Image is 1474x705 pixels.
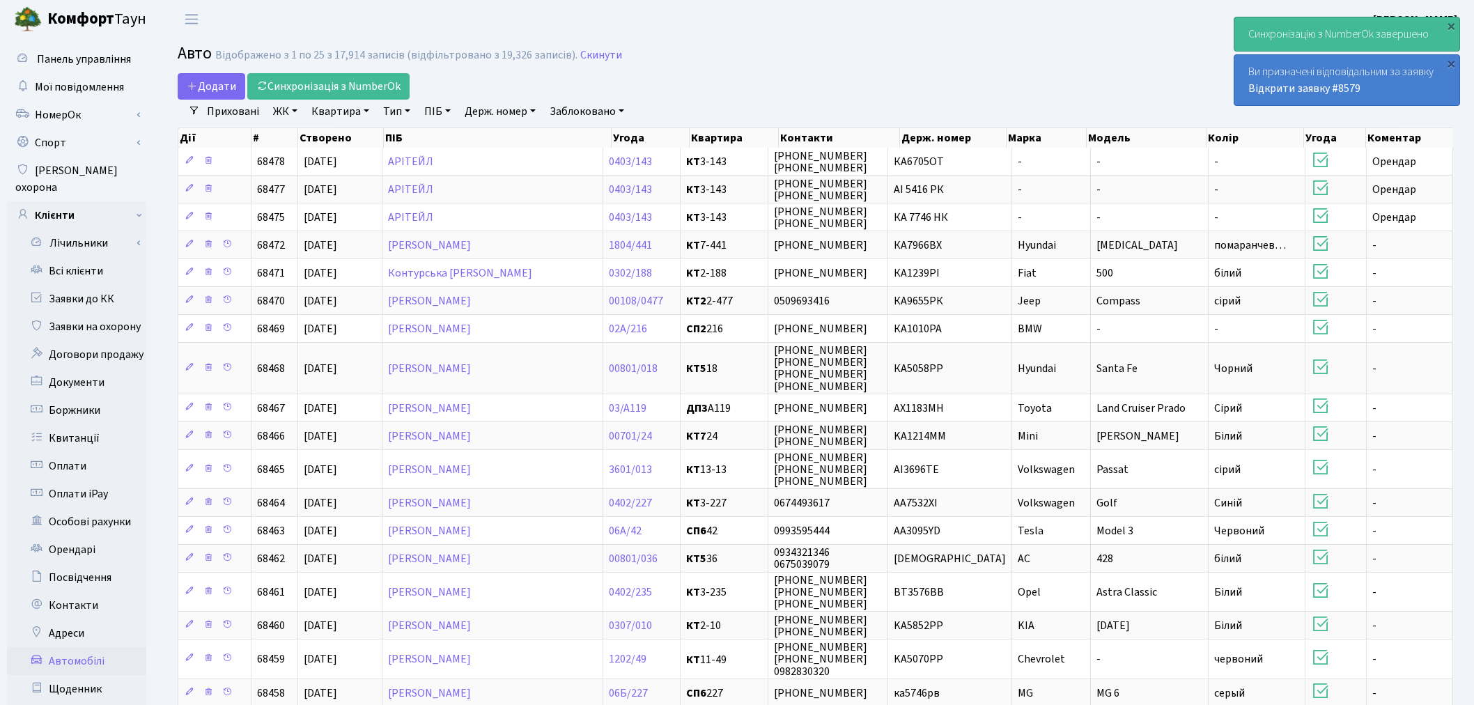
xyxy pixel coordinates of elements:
span: КА5058РР [894,361,943,376]
a: 0302/188 [609,265,652,281]
span: [PHONE_NUMBER] [PHONE_NUMBER] [774,422,867,449]
a: ПІБ [419,100,456,123]
span: Land Cruiser Prado [1096,401,1186,416]
a: 1804/441 [609,238,652,253]
a: 0403/143 [609,154,652,169]
span: 18 [686,363,762,374]
b: СП6 [686,523,706,539]
a: 06Б/227 [609,685,648,701]
span: - [1372,321,1376,336]
span: Таун [47,8,146,31]
span: КА6705ОТ [894,154,944,169]
a: [PERSON_NAME] [388,238,471,253]
span: AA7532XI [894,495,938,511]
span: 2-477 [686,295,762,307]
span: 0993595444 [774,523,830,539]
span: - [1096,321,1101,336]
th: Колір [1207,128,1304,148]
span: Орендар [1372,210,1416,225]
span: Santa Fe [1096,361,1138,376]
b: КТ [686,618,700,633]
b: КТ7 [686,428,706,444]
b: КТ [686,154,700,169]
span: [DATE] [304,618,337,633]
a: [PERSON_NAME] [388,495,471,511]
span: Volkswagen [1018,495,1075,511]
span: [PHONE_NUMBER] [PHONE_NUMBER] [774,204,867,231]
a: Адреси [7,619,146,647]
span: Додати [187,79,236,94]
span: Jeep [1018,293,1041,309]
span: Синій [1214,495,1242,511]
a: Автомобілі [7,647,146,675]
a: [PERSON_NAME] [388,321,471,336]
span: [PHONE_NUMBER] [PHONE_NUMBER] [PHONE_NUMBER] [PHONE_NUMBER] [774,343,867,394]
a: Квартира [306,100,375,123]
span: MG 6 [1096,685,1119,701]
a: [PERSON_NAME] [388,462,471,477]
span: 0509693416 [774,293,830,309]
span: 68469 [257,321,285,336]
span: - [1372,523,1376,539]
th: Квартира [690,128,779,148]
span: 0934321346 0675039079 [774,545,830,572]
a: 0403/143 [609,182,652,197]
span: 68466 [257,428,285,444]
span: - [1214,154,1218,169]
b: КТ [686,584,700,600]
a: ЖК [267,100,303,123]
span: Tesla [1018,523,1044,539]
a: 0403/143 [609,210,652,225]
span: сірий [1214,462,1241,477]
a: Контакти [7,591,146,619]
th: Угода [1304,128,1366,148]
span: - [1372,265,1376,281]
a: Синхронізація з NumberOk [247,73,410,100]
th: # [251,128,299,148]
span: [PHONE_NUMBER] [PHONE_NUMBER] [774,148,867,176]
span: 3-143 [686,156,762,167]
a: Всі клієнти [7,257,146,285]
span: ВТ3576ВВ [894,584,944,600]
b: КТ [686,210,700,225]
a: Лічильники [16,229,146,257]
span: [PHONE_NUMBER] [PHONE_NUMBER] [774,612,867,640]
a: [PERSON_NAME] [388,293,471,309]
span: 68468 [257,361,285,376]
span: [DATE] [304,361,337,376]
span: [DATE] [304,210,337,225]
a: Посвідчення [7,564,146,591]
span: Червоний [1214,523,1264,539]
a: Оплати iPay [7,480,146,508]
span: [PHONE_NUMBER] [774,321,867,336]
span: Білий [1214,584,1242,600]
span: Model 3 [1096,523,1133,539]
span: 68470 [257,293,285,309]
a: 0402/227 [609,495,652,511]
a: [PERSON_NAME] [388,428,471,444]
span: 68467 [257,401,285,416]
span: [DATE] [304,182,337,197]
a: 3601/013 [609,462,652,477]
span: - [1372,428,1376,444]
span: АА3095YD [894,523,940,539]
span: 68477 [257,182,285,197]
span: - [1214,182,1218,197]
span: 42 [686,525,762,536]
span: 2-188 [686,268,762,279]
span: А119 [686,403,762,414]
span: 68463 [257,523,285,539]
th: Контакти [779,128,900,148]
a: Спорт [7,129,146,157]
span: помаранчев… [1214,238,1286,253]
a: 00701/24 [609,428,652,444]
span: - [1372,361,1376,376]
span: [PHONE_NUMBER] [774,401,867,416]
a: 00801/018 [609,361,658,376]
span: КА9655РК [894,293,943,309]
span: 3-227 [686,497,762,509]
span: [DATE] [304,238,337,253]
a: 00108/0477 [609,293,663,309]
a: Держ. номер [459,100,541,123]
span: 227 [686,688,762,699]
